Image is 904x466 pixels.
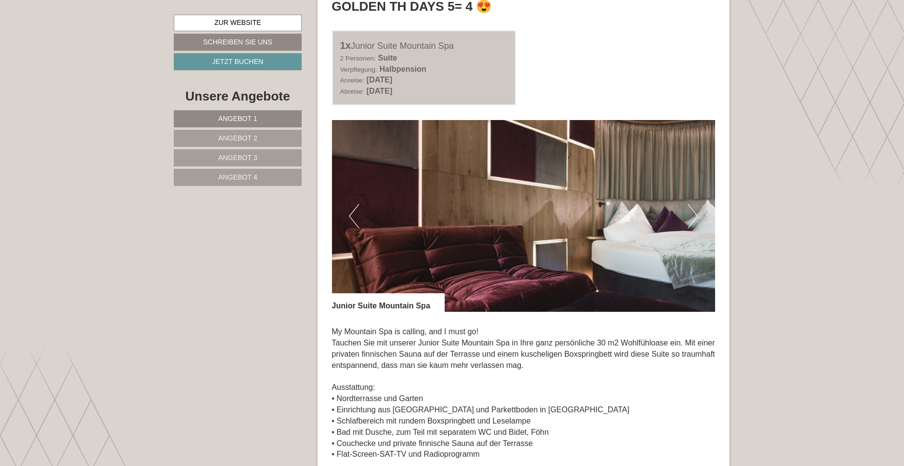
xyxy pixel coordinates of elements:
span: Angebot 2 [218,134,257,142]
a: Zur Website [174,15,302,31]
span: Angebot 1 [218,115,257,122]
small: 2 Personen: [340,55,376,62]
b: 1x [340,40,351,51]
div: Unsere Angebote [174,87,302,105]
b: [DATE] [367,76,392,84]
button: Previous [349,204,359,228]
small: Abreise: [340,88,365,95]
div: Junior Suite Mountain Spa [332,293,445,312]
div: Junior Suite Mountain Spa [340,39,508,53]
b: [DATE] [367,87,392,95]
a: Jetzt buchen [174,53,302,70]
small: Verpflegung: [340,66,377,73]
b: Suite [378,54,397,62]
span: Angebot 3 [218,154,257,162]
b: Halbpension [379,65,426,73]
a: Schreiben Sie uns [174,34,302,51]
span: Angebot 4 [218,173,257,181]
p: My Mountain Spa is calling, and I must go! Tauchen Sie mit unserer Junior Suite Mountain Spa in I... [332,326,716,460]
img: image [332,120,716,312]
button: Next [688,204,698,228]
small: Anreise: [340,77,365,84]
